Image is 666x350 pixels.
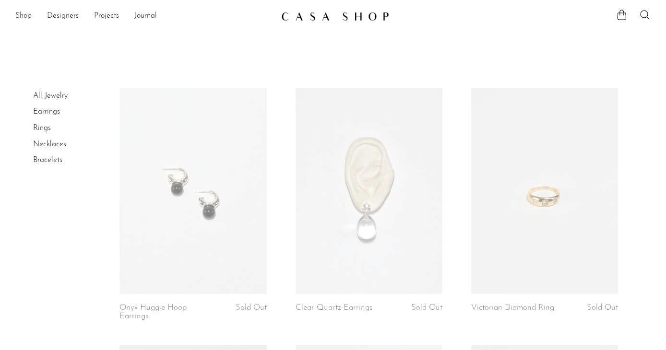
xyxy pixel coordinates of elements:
[15,10,32,23] a: Shop
[471,303,554,312] a: Victorian Diamond Ring
[411,303,442,312] span: Sold Out
[47,10,79,23] a: Designers
[15,8,274,24] ul: NEW HEADER MENU
[33,108,60,116] a: Earrings
[33,124,51,132] a: Rings
[94,10,119,23] a: Projects
[33,140,66,148] a: Necklaces
[119,303,216,321] a: Onyx Huggie Hoop Earrings
[296,303,372,312] a: Clear Quartz Earrings
[15,8,274,24] nav: Desktop navigation
[587,303,618,312] span: Sold Out
[134,10,157,23] a: Journal
[33,156,62,164] a: Bracelets
[236,303,267,312] span: Sold Out
[33,92,68,100] a: All Jewelry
